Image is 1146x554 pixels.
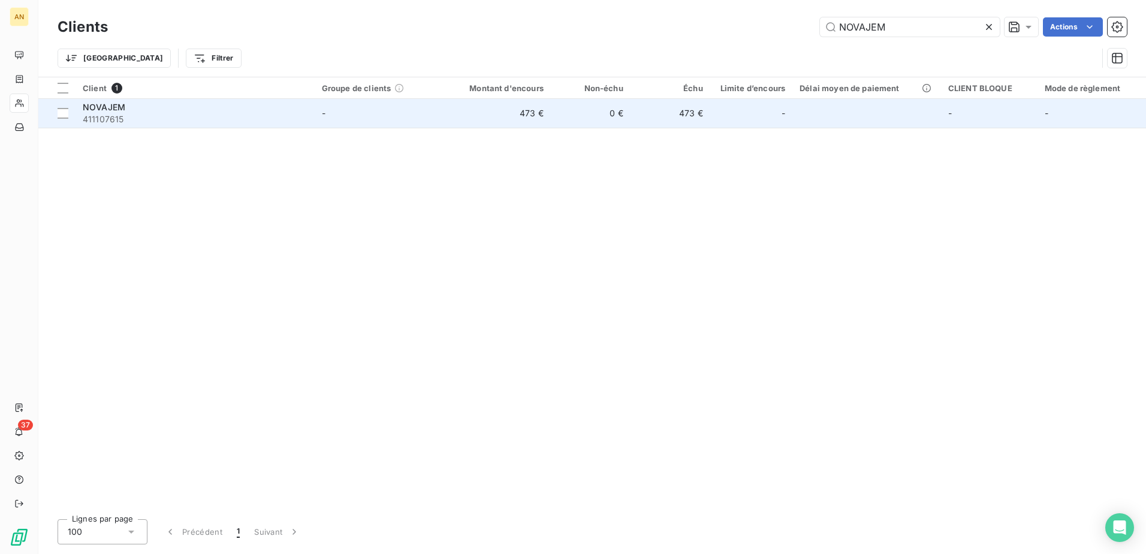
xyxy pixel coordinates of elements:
[717,83,785,93] div: Limite d’encours
[551,99,631,128] td: 0 €
[948,83,1030,93] div: CLIENT BLOQUE
[18,420,33,430] span: 37
[1045,108,1048,118] span: -
[451,83,544,93] div: Montant d'encours
[1043,17,1103,37] button: Actions
[186,49,241,68] button: Filtrer
[83,113,307,125] span: 411107615
[638,83,703,93] div: Échu
[247,519,307,544] button: Suivant
[444,99,551,128] td: 473 €
[782,107,785,119] span: -
[10,528,29,547] img: Logo LeanPay
[157,519,230,544] button: Précédent
[1105,513,1134,542] div: Open Intercom Messenger
[1045,83,1139,93] div: Mode de règlement
[322,83,391,93] span: Groupe de clients
[58,49,171,68] button: [GEOGRAPHIC_DATA]
[800,83,934,93] div: Délai moyen de paiement
[83,83,107,93] span: Client
[558,83,623,93] div: Non-échu
[237,526,240,538] span: 1
[631,99,710,128] td: 473 €
[230,519,247,544] button: 1
[322,108,325,118] span: -
[58,16,108,38] h3: Clients
[83,102,125,112] span: NOVAJEM
[948,108,952,118] span: -
[68,526,82,538] span: 100
[820,17,1000,37] input: Rechercher
[111,83,122,94] span: 1
[10,7,29,26] div: AN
